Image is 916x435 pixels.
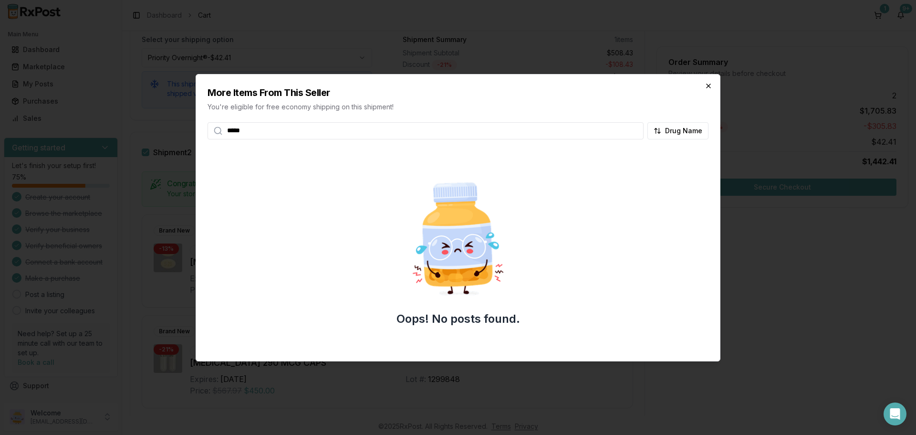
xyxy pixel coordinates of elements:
[208,86,708,99] h2: More Items From This Seller
[397,178,519,300] img: Sad Pill Bottle
[208,102,708,112] p: You're eligible for free economy shipping on this shipment!
[665,126,702,136] span: Drug Name
[396,311,520,327] h2: Oops! No posts found.
[647,122,708,139] button: Drug Name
